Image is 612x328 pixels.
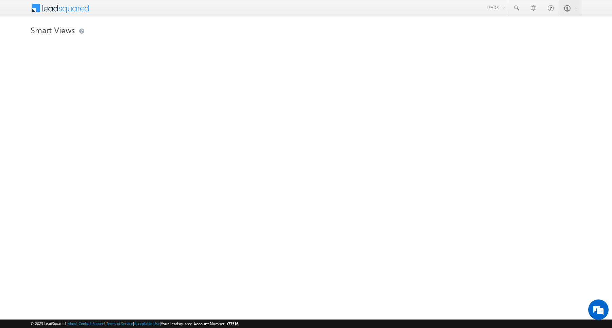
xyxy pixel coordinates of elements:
span: © 2025 LeadSquared | | | | | [31,321,238,327]
span: Smart Views [31,24,75,35]
a: About [68,321,78,326]
a: Acceptable Use [134,321,160,326]
span: 77516 [228,321,238,326]
span: Your Leadsquared Account Number is [161,321,238,326]
a: Contact Support [79,321,105,326]
a: Terms of Service [106,321,133,326]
